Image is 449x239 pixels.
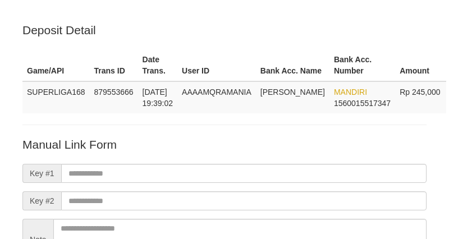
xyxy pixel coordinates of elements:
p: Manual Link Form [22,136,427,153]
span: MANDIRI [334,88,367,96]
span: AAAAMQRAMANIA [182,88,251,96]
th: Bank Acc. Name [256,49,329,81]
span: Copy 1560015517347 to clipboard [334,99,391,108]
th: Bank Acc. Number [329,49,395,81]
span: Key #2 [22,191,61,210]
td: SUPERLIGA168 [22,81,90,113]
th: Amount [395,49,446,81]
span: Key #1 [22,164,61,183]
th: Trans ID [90,49,138,81]
th: Game/API [22,49,90,81]
span: [PERSON_NAME] [260,88,325,96]
span: [DATE] 19:39:02 [143,88,173,108]
p: Deposit Detail [22,22,427,38]
span: Rp 245,000 [400,88,440,96]
th: User ID [177,49,256,81]
th: Date Trans. [138,49,178,81]
td: 879553666 [90,81,138,113]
